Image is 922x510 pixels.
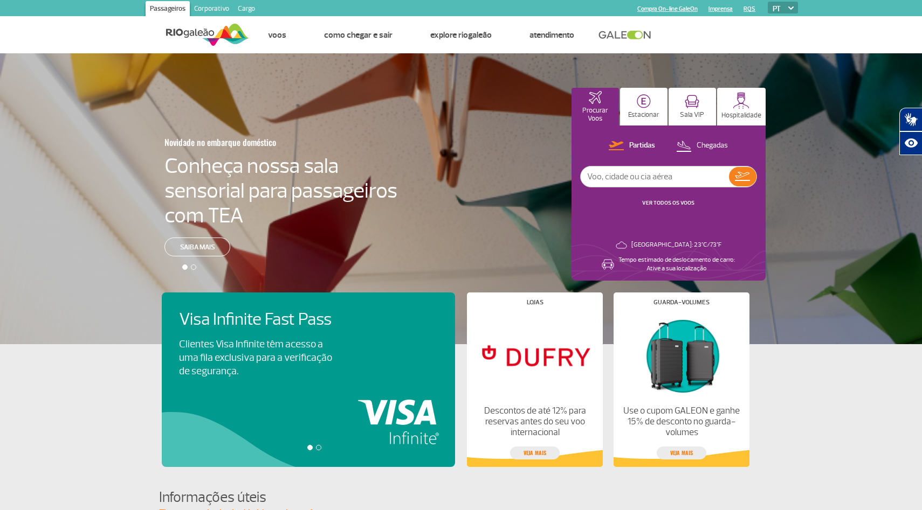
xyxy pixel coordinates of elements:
[899,108,922,131] button: Abrir tradutor de língua de sinais.
[146,1,190,18] a: Passageiros
[577,107,614,123] p: Procurar Voos
[708,5,733,12] a: Imprensa
[159,487,763,507] h4: Informações úteis
[529,30,574,40] a: Atendimento
[899,108,922,155] div: Plugin de acessibilidade da Hand Talk.
[179,310,438,378] a: Visa Infinite Fast PassClientes Visa Infinite têm acesso a uma fila exclusiva para a verificação ...
[669,88,716,125] button: Sala VIP
[639,199,698,207] button: VER TODOS OS VOOS
[476,314,594,397] img: Lojas
[637,94,651,108] img: carParkingHome.svg
[606,139,658,153] button: Partidas
[268,30,286,40] a: Voos
[631,241,721,249] p: [GEOGRAPHIC_DATA]: 23°C/73°F
[589,91,602,104] img: airplaneHomeActive.svg
[527,299,543,305] h4: Lojas
[623,314,740,397] img: Guarda-volumes
[164,153,397,228] h4: Conheça nossa sala sensorial para passageiros com TEA
[685,95,699,108] img: vipRoom.svg
[572,88,619,125] button: Procurar Voos
[673,139,731,153] button: Chegadas
[430,30,492,40] a: Explore RIOgaleão
[899,131,922,155] button: Abrir recursos assistivos.
[629,141,655,151] p: Partidas
[324,30,393,40] a: Como chegar e sair
[717,88,766,125] button: Hospitalidade
[618,256,735,273] p: Tempo estimado de deslocamento de carro: Ative a sua localização
[721,111,761,120] p: Hospitalidade
[744,5,755,12] a: RQS
[657,446,706,459] a: veja mais
[642,199,694,206] a: VER TODOS OS VOOS
[623,406,740,438] p: Use o cupom GALEON e ganhe 15% de desconto no guarda-volumes
[164,237,230,256] a: Saiba mais
[190,1,233,18] a: Corporativo
[581,166,729,187] input: Voo, cidade ou cia aérea
[628,111,659,119] p: Estacionar
[510,446,560,459] a: veja mais
[179,338,332,378] p: Clientes Visa Infinite têm acesso a uma fila exclusiva para a verificação de segurança.
[733,92,749,109] img: hospitality.svg
[179,310,350,330] h4: Visa Infinite Fast Pass
[637,5,698,12] a: Compra On-line GaleOn
[233,1,259,18] a: Cargo
[476,406,594,438] p: Descontos de até 12% para reservas antes do seu voo internacional
[620,88,668,125] button: Estacionar
[697,141,728,151] p: Chegadas
[164,131,345,153] h3: Novidade no embarque doméstico
[653,299,710,305] h4: Guarda-volumes
[680,111,704,119] p: Sala VIP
